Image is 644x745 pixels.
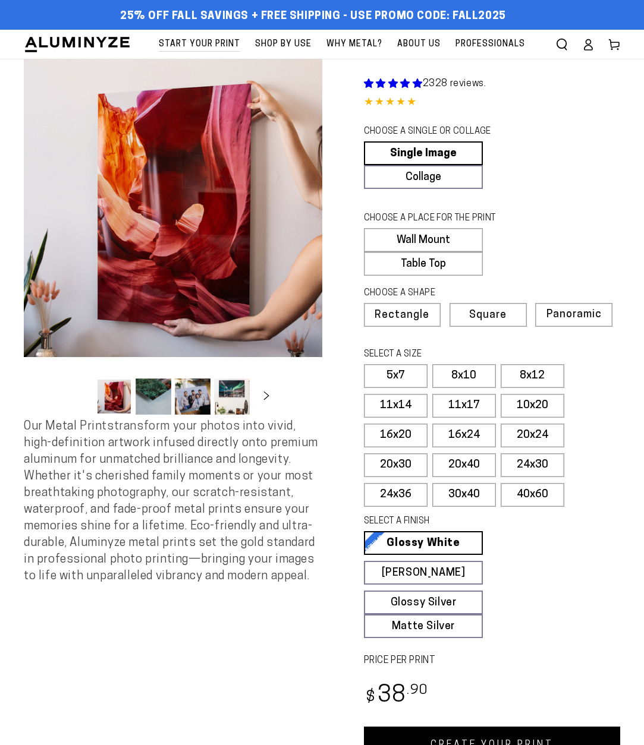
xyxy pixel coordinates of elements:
a: Why Metal? [321,30,388,59]
button: Load image 4 in gallery view [214,378,250,415]
span: Panoramic [546,309,602,320]
label: PRICE PER PRINT [364,654,621,668]
span: Our Metal Prints transform your photos into vivid, high-definition artwork infused directly onto ... [24,421,318,582]
button: Slide left [67,383,93,409]
label: 24x36 [364,483,428,507]
span: Square [469,310,507,321]
span: $ [366,690,376,706]
label: 11x14 [364,394,428,418]
span: 25% off FALL Savings + Free Shipping - Use Promo Code: FALL2025 [120,10,506,23]
a: Matte Silver [364,614,483,638]
a: Start Your Print [153,30,246,59]
label: 8x12 [501,364,564,388]
label: 20x24 [501,424,564,447]
label: 40x60 [501,483,564,507]
legend: CHOOSE A SHAPE [364,287,513,300]
div: 4.85 out of 5.0 stars [364,94,621,112]
button: Load image 2 in gallery view [136,378,171,415]
sup: .90 [407,684,428,697]
label: Table Top [364,252,483,276]
legend: SELECT A FINISH [364,515,513,528]
a: Shop By Use [249,30,318,59]
span: Rectangle [375,310,429,321]
img: Aluminyze [24,36,131,53]
button: Load image 3 in gallery view [175,378,211,415]
legend: CHOOSE A SINGLE OR COLLAGE [364,125,513,138]
a: Glossy White [364,531,483,555]
label: 5x7 [364,364,428,388]
span: Professionals [455,37,525,52]
label: Wall Mount [364,228,483,252]
bdi: 38 [364,684,429,708]
button: Slide right [253,383,279,409]
a: Single Image [364,141,483,165]
label: 24x30 [501,453,564,477]
label: 16x24 [432,424,496,447]
button: Load image 1 in gallery view [96,378,132,415]
label: 20x40 [432,453,496,477]
label: 11x17 [432,394,496,418]
label: 10x20 [501,394,564,418]
a: Professionals [450,30,531,59]
media-gallery: Gallery Viewer [24,59,322,418]
a: Glossy Silver [364,591,483,614]
legend: SELECT A SIZE [364,348,513,361]
label: 8x10 [432,364,496,388]
label: 16x20 [364,424,428,447]
label: 20x30 [364,453,428,477]
span: About Us [397,37,441,52]
legend: CHOOSE A PLACE FOR THE PRINT [364,212,513,225]
a: [PERSON_NAME] [364,561,483,585]
label: 30x40 [432,483,496,507]
span: Why Metal? [326,37,382,52]
span: Shop By Use [255,37,312,52]
span: Start Your Print [159,37,240,52]
a: About Us [391,30,447,59]
a: Collage [364,165,483,189]
summary: Search our site [549,31,575,58]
